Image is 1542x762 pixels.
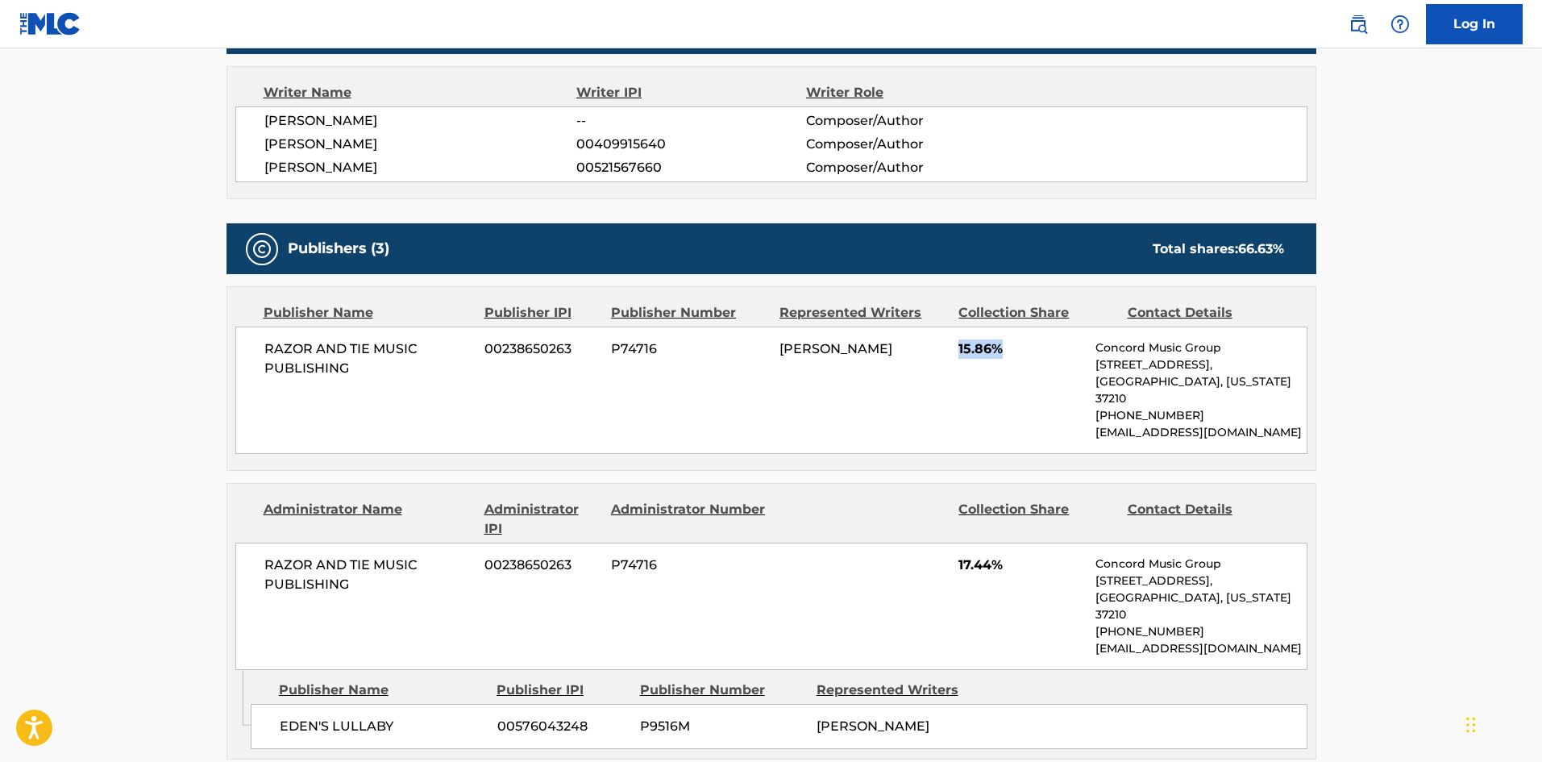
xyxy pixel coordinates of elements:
[288,239,389,258] h5: Publishers (3)
[264,303,472,323] div: Publisher Name
[484,500,599,539] div: Administrator IPI
[1095,556,1306,573] p: Concord Music Group
[264,556,473,594] span: RAZOR AND TIE MUSIC PUBLISHING
[1095,339,1306,356] p: Concord Music Group
[640,717,804,736] span: P9516M
[19,12,81,35] img: MLC Logo
[1095,356,1306,373] p: [STREET_ADDRESS],
[484,303,599,323] div: Publisher IPI
[611,500,767,539] div: Administrator Number
[1153,239,1284,259] div: Total shares:
[1349,15,1368,34] img: search
[806,158,1015,177] span: Composer/Author
[779,341,892,356] span: [PERSON_NAME]
[252,239,272,259] img: Publishers
[1384,8,1416,40] div: Help
[1426,4,1523,44] a: Log In
[1238,241,1284,256] span: 66.63 %
[484,339,599,359] span: 00238650263
[958,556,1083,575] span: 17.44%
[817,681,981,700] div: Represented Writers
[1095,407,1306,424] p: [PHONE_NUMBER]
[484,556,599,575] span: 00238650263
[1128,500,1284,539] div: Contact Details
[958,339,1083,359] span: 15.86%
[1095,573,1306,589] p: [STREET_ADDRESS],
[640,681,804,700] div: Publisher Number
[497,717,628,736] span: 00576043248
[264,83,577,102] div: Writer Name
[576,135,805,154] span: 00409915640
[264,500,472,539] div: Administrator Name
[1466,701,1476,749] div: Drag
[576,83,806,102] div: Writer IPI
[1095,623,1306,640] p: [PHONE_NUMBER]
[1128,303,1284,323] div: Contact Details
[576,158,805,177] span: 00521567660
[1461,685,1542,762] iframe: Chat Widget
[1095,373,1306,407] p: [GEOGRAPHIC_DATA], [US_STATE] 37210
[1095,640,1306,657] p: [EMAIL_ADDRESS][DOMAIN_NAME]
[264,158,577,177] span: [PERSON_NAME]
[806,83,1015,102] div: Writer Role
[779,303,946,323] div: Represented Writers
[1095,589,1306,623] p: [GEOGRAPHIC_DATA], [US_STATE] 37210
[806,135,1015,154] span: Composer/Author
[576,111,805,131] span: --
[1390,15,1410,34] img: help
[958,500,1115,539] div: Collection Share
[279,681,484,700] div: Publisher Name
[817,718,929,734] span: [PERSON_NAME]
[958,303,1115,323] div: Collection Share
[806,111,1015,131] span: Composer/Author
[611,303,767,323] div: Publisher Number
[611,339,767,359] span: P74716
[280,717,485,736] span: EDEN'S LULLABY
[1342,8,1374,40] a: Public Search
[611,556,767,575] span: P74716
[497,681,628,700] div: Publisher IPI
[264,111,577,131] span: [PERSON_NAME]
[264,135,577,154] span: [PERSON_NAME]
[1095,424,1306,441] p: [EMAIL_ADDRESS][DOMAIN_NAME]
[264,339,473,378] span: RAZOR AND TIE MUSIC PUBLISHING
